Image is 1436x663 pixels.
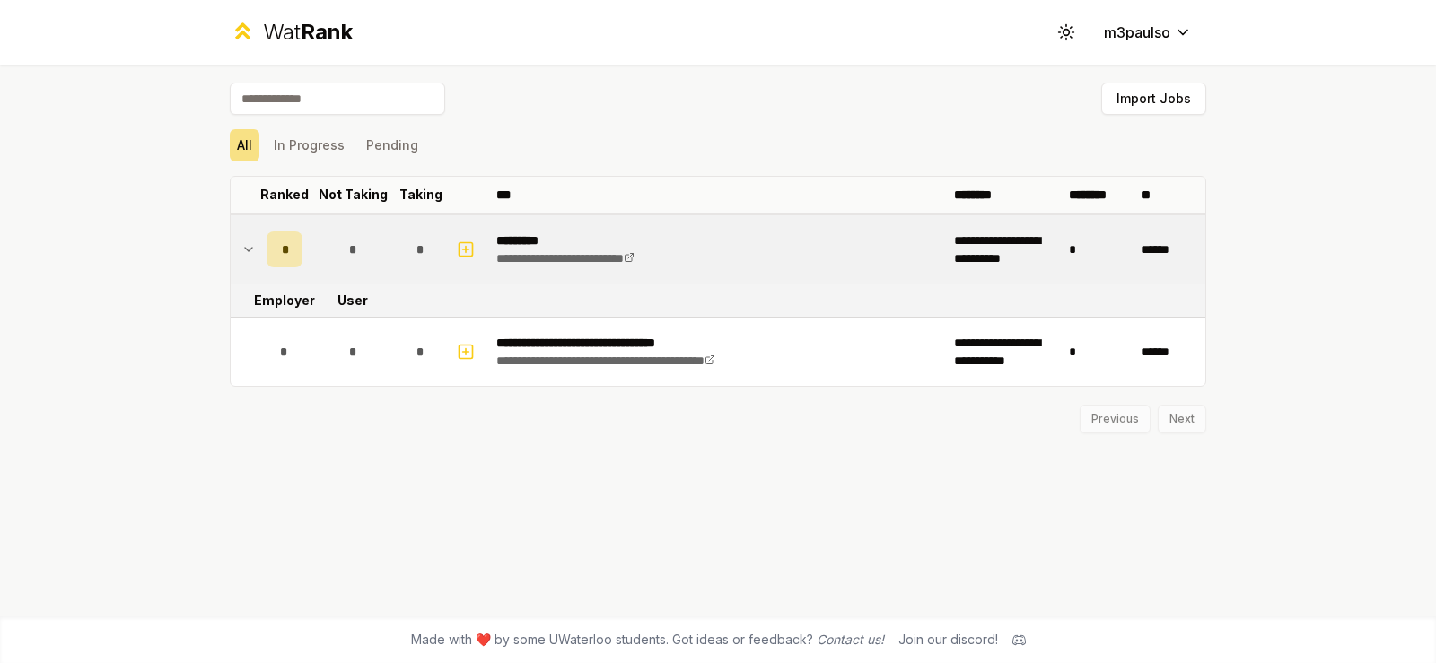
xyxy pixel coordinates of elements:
button: In Progress [267,129,352,161]
p: Ranked [260,186,309,204]
button: m3paulso [1090,16,1206,48]
td: Employer [259,284,310,317]
p: Taking [399,186,442,204]
button: Pending [359,129,425,161]
a: WatRank [230,18,353,47]
p: Not Taking [319,186,388,204]
span: m3paulso [1104,22,1170,43]
div: Join our discord! [898,631,998,649]
button: Import Jobs [1101,83,1206,115]
td: User [310,284,396,317]
button: All [230,129,259,161]
span: Rank [301,19,353,45]
div: Wat [263,18,353,47]
a: Contact us! [817,632,884,647]
span: Made with ❤️ by some UWaterloo students. Got ideas or feedback? [411,631,884,649]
